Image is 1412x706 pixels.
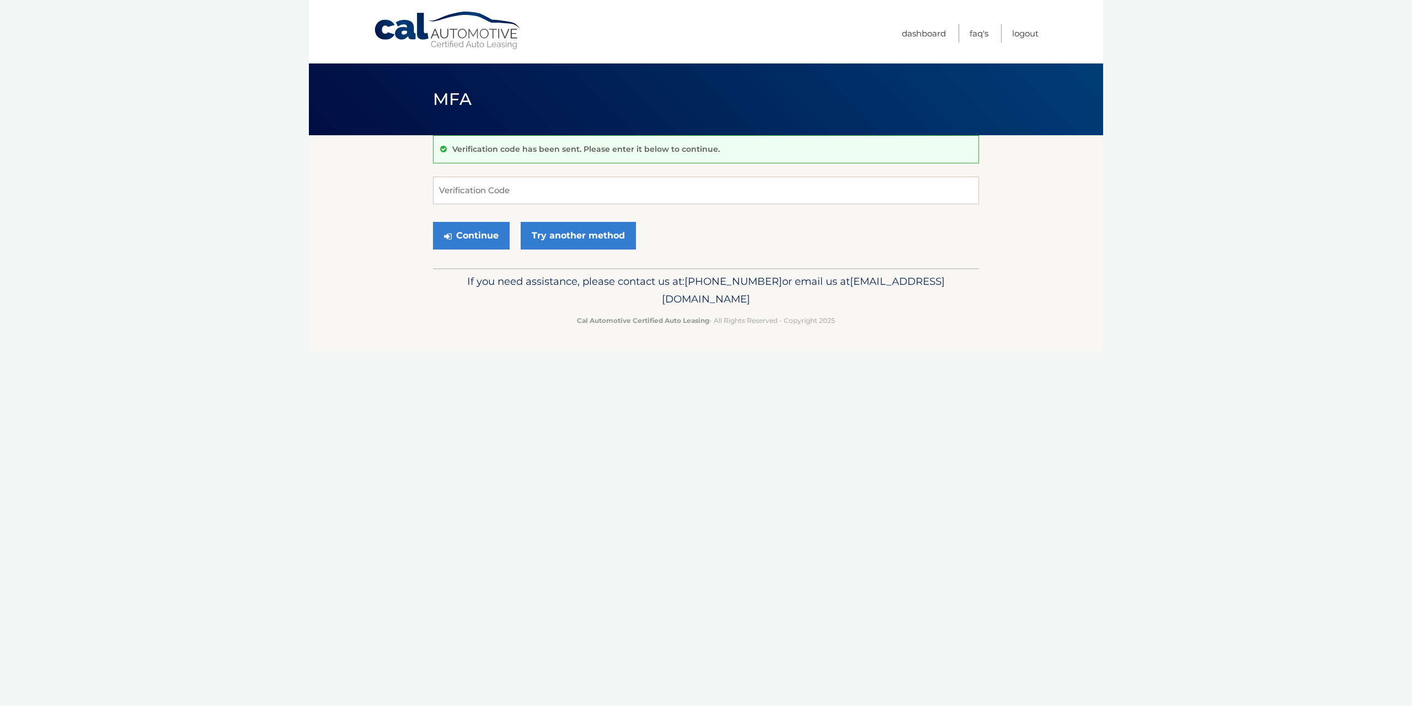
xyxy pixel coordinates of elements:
a: FAQ's [970,24,988,43]
p: Verification code has been sent. Please enter it below to continue. [452,144,720,154]
a: Logout [1012,24,1039,43]
span: [PHONE_NUMBER] [684,275,782,288]
p: - All Rights Reserved - Copyright 2025 [440,315,972,326]
a: Cal Automotive [373,11,522,50]
a: Dashboard [902,24,946,43]
button: Continue [433,222,510,250]
span: [EMAIL_ADDRESS][DOMAIN_NAME] [662,275,945,305]
span: MFA [433,89,472,109]
p: If you need assistance, please contact us at: or email us at [440,273,972,308]
input: Verification Code [433,177,979,204]
a: Try another method [521,222,636,250]
strong: Cal Automotive Certified Auto Leasing [577,316,709,325]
